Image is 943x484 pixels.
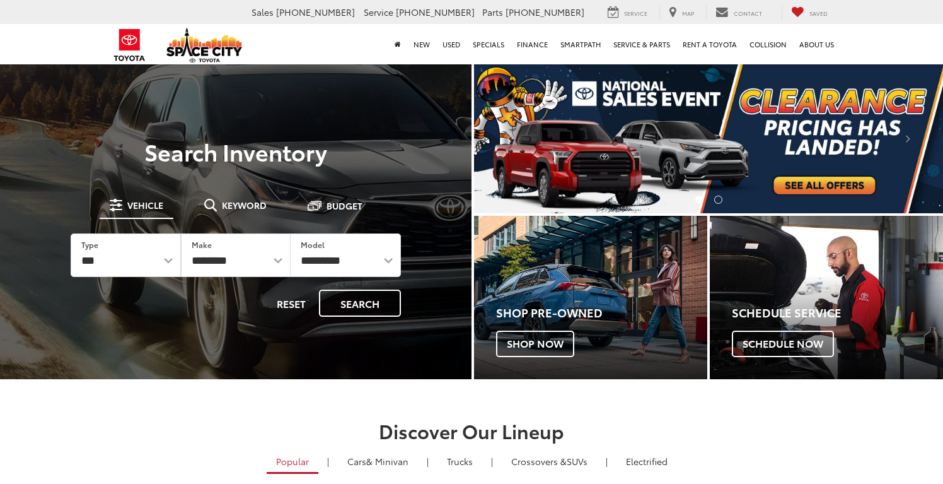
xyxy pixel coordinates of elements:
li: Go to slide number 2. [714,196,722,204]
li: Go to slide number 1. [695,196,703,204]
h2: Discover Our Lineup [27,420,916,441]
span: Shop Now [496,331,574,357]
a: Home [388,24,407,64]
div: carousel slide number 1 of 2 [474,63,943,213]
li: | [603,455,611,468]
h4: Shop Pre-Owned [496,307,707,319]
h3: Search Inventory [53,139,419,164]
span: Parts [482,6,503,18]
span: Vehicle [127,201,163,210]
span: Crossovers & [511,455,567,468]
img: Space City Toyota [166,28,242,62]
button: Search [319,290,401,317]
span: & Minivan [366,455,408,468]
li: | [424,455,432,468]
div: Toyota [710,216,943,379]
span: Service [624,9,647,17]
span: Saved [809,9,828,17]
span: Service [364,6,393,18]
span: [PHONE_NUMBER] [506,6,584,18]
li: | [488,455,496,468]
span: [PHONE_NUMBER] [396,6,475,18]
span: Sales [252,6,274,18]
div: Toyota [474,216,707,379]
span: Schedule Now [732,331,834,357]
a: Electrified [616,451,677,472]
a: Map [659,6,703,20]
a: Rent a Toyota [676,24,743,64]
img: Toyota [106,25,153,66]
a: Finance [511,24,554,64]
a: Schedule Service Schedule Now [710,216,943,379]
a: Service [598,6,657,20]
a: Collision [743,24,793,64]
a: My Saved Vehicles [782,6,837,20]
section: Carousel section with vehicle pictures - may contain disclaimers. [474,63,943,213]
a: Shop Pre-Owned Shop Now [474,216,707,379]
label: Type [81,239,98,250]
span: Map [682,9,694,17]
span: Contact [734,9,762,17]
button: Click to view next picture. [872,88,943,188]
a: Cars [338,451,418,472]
a: Contact [706,6,772,20]
span: Keyword [222,201,267,210]
label: Make [192,239,212,250]
img: Clearance Pricing Has Landed [474,63,943,213]
button: Reset [266,290,316,317]
a: Specials [466,24,511,64]
span: Budget [327,201,362,210]
a: About Us [793,24,840,64]
a: Used [436,24,466,64]
span: [PHONE_NUMBER] [276,6,355,18]
a: SUVs [502,451,597,472]
a: Service & Parts [607,24,676,64]
h4: Schedule Service [732,307,943,319]
a: SmartPath [554,24,607,64]
a: New [407,24,436,64]
li: | [324,455,332,468]
button: Click to view previous picture. [474,88,545,188]
a: Trucks [437,451,482,472]
a: Popular [267,451,318,474]
label: Model [301,239,325,250]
